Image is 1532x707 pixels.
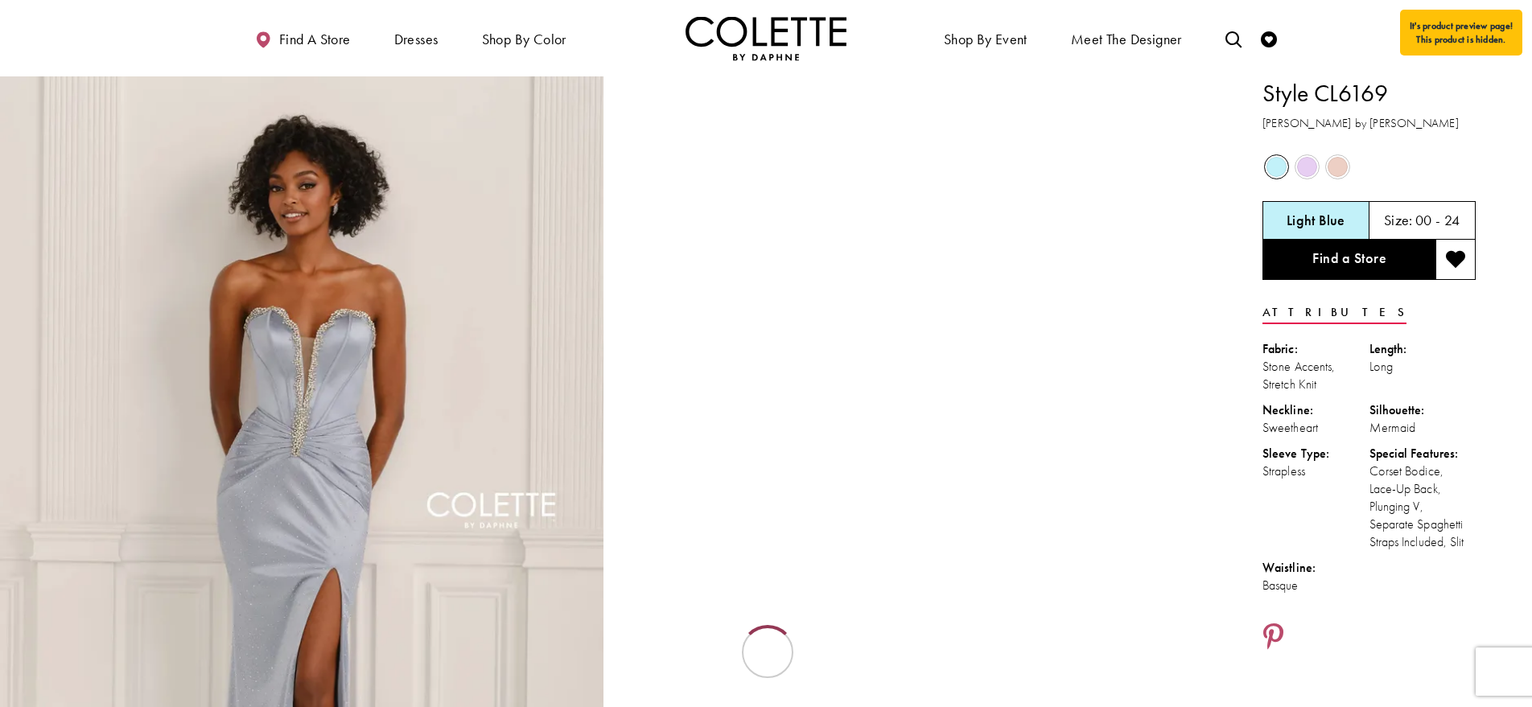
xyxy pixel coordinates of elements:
div: Product color controls state depends on size chosen [1262,152,1476,183]
span: Size: [1384,211,1413,229]
span: Dresses [394,31,439,47]
div: Stone Accents, Stretch Knit [1262,358,1369,393]
div: It's product preview page! This product is hidden. [1400,10,1522,55]
h1: Style CL6169 [1262,76,1476,110]
span: Shop by color [478,16,570,60]
span: Shop By Event [940,16,1032,60]
a: Find a store [251,16,354,60]
span: Find a store [279,31,351,47]
img: Colette by Daphne [686,16,846,60]
div: Mermaid [1369,419,1476,437]
a: Visit Home Page [686,16,846,60]
span: Dresses [390,16,443,60]
div: Special Features: [1369,445,1476,462]
div: Corset Bodice, Lace-Up Back, Plunging V, Separate Spaghetti Straps Included, Slit [1369,462,1476,551]
span: Shop By Event [944,31,1028,47]
div: Strapless [1262,462,1369,480]
h5: Chosen color [1287,212,1345,228]
h5: 00 - 24 [1415,212,1460,228]
a: Meet the designer [1067,16,1186,60]
a: Toggle search [1221,16,1246,60]
span: Meet the designer [1071,31,1182,47]
div: Sweetheart [1262,419,1369,437]
a: Find a Store [1262,240,1435,280]
a: Attributes [1262,301,1406,324]
a: Check Wishlist [1257,16,1281,60]
div: Light Blue [1262,153,1291,181]
div: Lilac [1293,153,1321,181]
div: Long [1369,358,1476,376]
video: Style CL6169 Colette by Daphne #1 autoplay loop mute video [612,76,1215,378]
button: Add to wishlist [1435,240,1476,280]
div: Basque [1262,577,1369,594]
div: Rose [1324,153,1352,181]
span: Shop by color [482,31,566,47]
div: Silhouette: [1369,401,1476,419]
div: Waistline: [1262,559,1369,577]
div: Neckline: [1262,401,1369,419]
div: Length: [1369,340,1476,358]
div: Sleeve Type: [1262,445,1369,462]
h3: [PERSON_NAME] by [PERSON_NAME] [1262,114,1476,133]
a: Share using Pinterest - Opens in new tab [1262,623,1284,653]
div: Fabric: [1262,340,1369,358]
